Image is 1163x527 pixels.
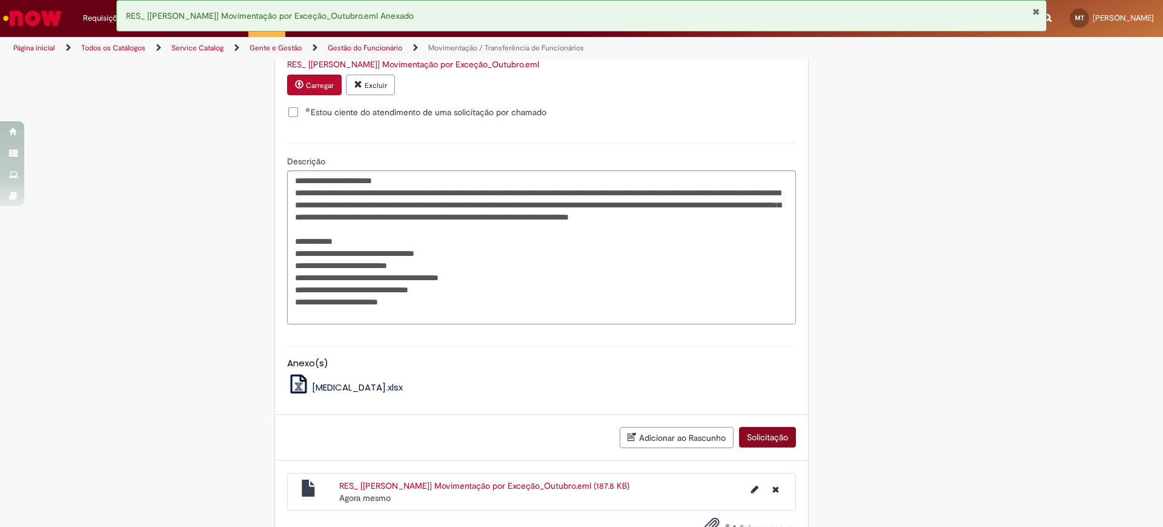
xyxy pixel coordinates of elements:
[287,358,796,369] h5: Anexo(s)
[365,81,387,90] small: Excluir
[250,43,302,53] a: Gente e Gestão
[81,43,145,53] a: Todos os Catálogos
[287,75,342,95] button: Carregar anexo de Aprovação da LARISSA FONTENELLE AMBROS Required
[1032,7,1040,16] button: Fechar Notificação
[1075,14,1084,22] span: MT
[287,156,328,167] span: Descrição
[287,381,403,394] a: [MEDICAL_DATA].xlsx
[739,427,796,448] button: Solicitação
[83,12,125,24] span: Requisições
[339,492,391,503] time: 30/09/2025 15:47:42
[305,106,546,118] span: Estou ciente do atendimento de uma solicitação por chamado
[1,6,64,30] img: ServiceNow
[126,10,414,21] span: RES_ [[PERSON_NAME]] Movimentação por Exceção_Outubro.eml Anexado
[312,381,403,394] span: [MEDICAL_DATA].xlsx
[765,480,786,499] button: Excluir RES_ [Leonardo Paim] Movimentação por Exceção_Outubro.eml
[620,427,734,448] button: Adicionar ao Rascunho
[744,480,766,499] button: Editar nome de arquivo RES_ [Leonardo Paim] Movimentação por Exceção_Outubro.eml
[9,37,766,59] ul: Trilhas de página
[13,43,55,53] a: Página inicial
[171,43,224,53] a: Service Catalog
[287,59,539,70] a: Download de RES_ [Leonardo Paim] Movimentação por Exceção_Outubro.eml
[346,75,395,95] button: Excluir anexo RES_ [Leonardo Paim] Movimentação por Exceção_Outubro.eml
[305,107,311,112] span: Obrigatório Preenchido
[428,43,584,53] a: Movimentação / Transferência de Funcionários
[339,480,629,491] a: RES_ [[PERSON_NAME]] Movimentação por Exceção_Outubro.eml (187.8 KB)
[306,81,334,90] small: Carregar
[339,492,391,503] span: Agora mesmo
[328,43,402,53] a: Gestão do Funcionário
[1093,13,1154,23] span: [PERSON_NAME]
[287,170,796,324] textarea: Descrição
